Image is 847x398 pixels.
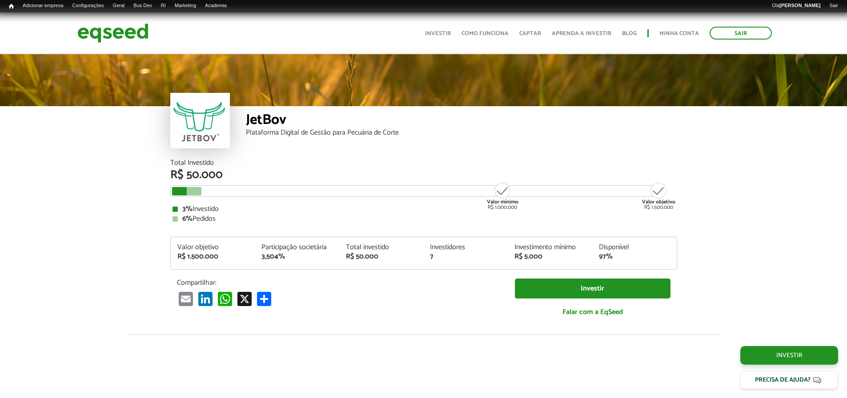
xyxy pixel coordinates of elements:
[201,2,231,9] a: Academia
[4,2,18,11] a: Início
[599,244,670,251] div: Disponível
[236,291,253,306] a: X
[246,113,677,129] div: JetBov
[177,253,249,260] div: R$ 1.500.000
[77,21,149,45] img: EqSeed
[173,215,675,223] div: Pedidos
[170,2,201,9] a: Marketing
[642,198,675,206] strong: Valor objetivo
[68,2,108,9] a: Configurações
[552,31,611,36] a: Aprenda a investir
[170,169,677,181] div: R$ 50.000
[170,159,677,167] div: Total Investido
[129,2,157,9] a: Bus Dev
[430,253,501,260] div: 7
[216,291,234,306] a: WhatsApp
[197,291,214,306] a: LinkedIn
[255,291,273,306] a: Share
[710,27,772,40] a: Sair
[157,2,170,9] a: RI
[515,303,670,321] a: Falar com a EqSeed
[177,279,502,287] p: Compartilhar:
[825,2,843,9] a: Sair
[346,244,417,251] div: Total investido
[767,2,825,9] a: Olá[PERSON_NAME]
[462,31,509,36] a: Como funciona
[486,182,519,210] div: R$ 1.000.000
[487,198,518,206] strong: Valor mínimo
[9,3,14,9] span: Início
[182,213,193,225] strong: 6%
[261,253,333,260] div: 3,504%
[173,206,675,213] div: Investido
[519,31,541,36] a: Captar
[108,2,129,9] a: Geral
[779,3,820,8] strong: [PERSON_NAME]
[261,244,333,251] div: Participação societária
[18,2,68,9] a: Adicionar empresa
[622,31,637,36] a: Blog
[515,279,670,298] a: Investir
[740,346,838,365] a: Investir
[514,244,586,251] div: Investimento mínimo
[346,253,417,260] div: R$ 50.000
[599,253,670,260] div: 97%
[514,253,586,260] div: R$ 5.000
[177,244,249,251] div: Valor objetivo
[430,244,501,251] div: Investidores
[659,31,699,36] a: Minha conta
[246,129,677,136] div: Plataforma Digital de Gestão para Pecuária de Corte
[642,182,675,210] div: R$ 1.500.000
[182,203,193,215] strong: 3%
[425,31,451,36] a: Investir
[177,291,195,306] a: Email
